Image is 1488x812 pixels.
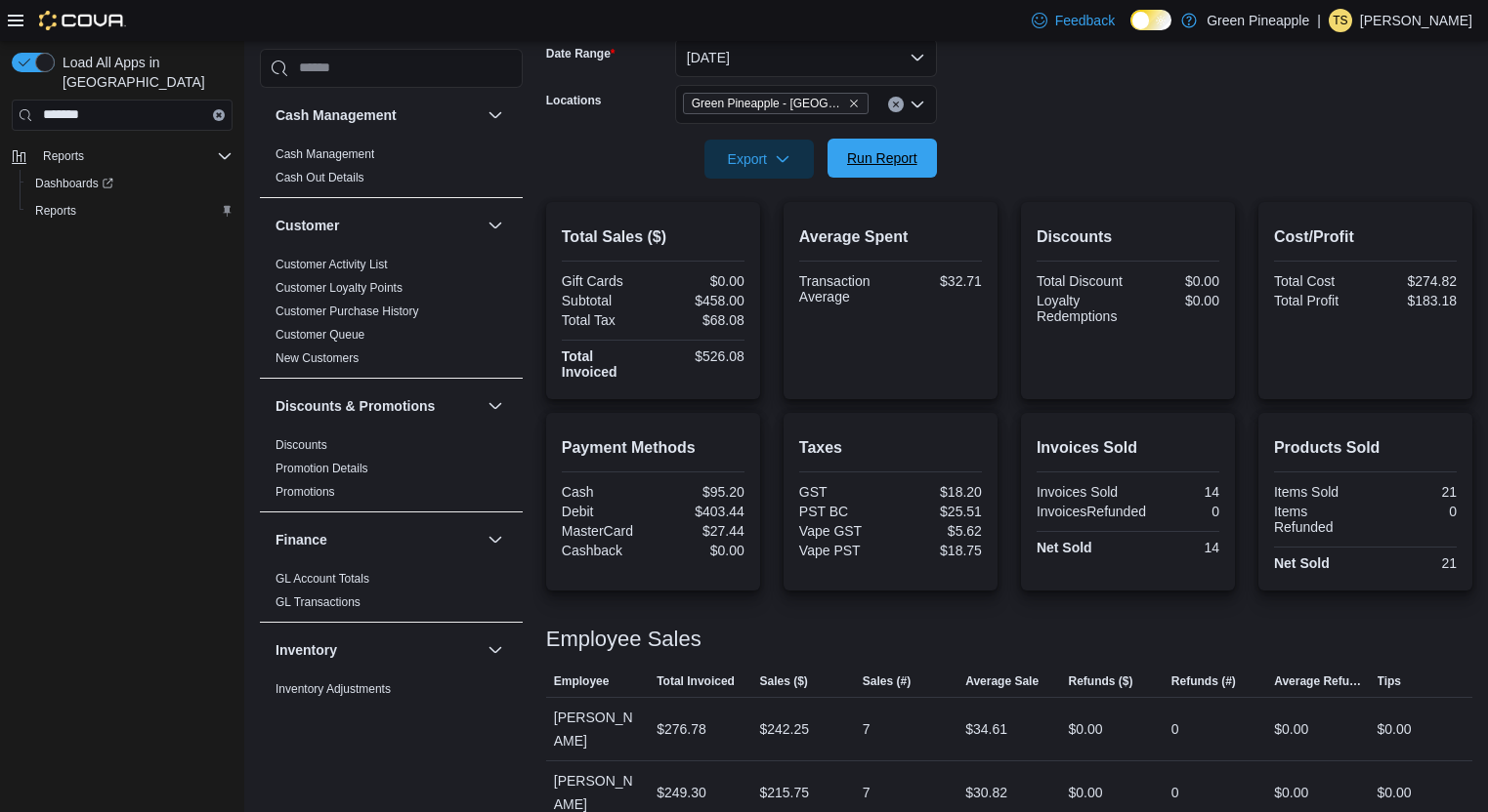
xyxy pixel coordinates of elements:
button: Inventory [484,638,507,662]
span: Reports [43,148,84,164]
div: $95.20 [657,484,744,500]
button: Open list of options [910,97,925,112]
a: Discounts [276,438,327,452]
img: Cova [39,11,126,30]
button: Reports [20,197,240,224]
button: Export [704,140,814,179]
div: Finance [260,567,523,622]
button: [DATE] [675,38,937,77]
span: Reports [35,203,76,219]
div: $0.00 [657,543,744,558]
div: $18.20 [894,484,982,500]
div: 14 [1131,540,1219,555]
span: Promotion Details [276,461,368,476]
div: Items Refunded [1274,504,1362,535]
h2: Average Spent [799,225,982,249]
div: $32.71 [894,273,982,289]
h3: Cash Management [276,105,397,125]
div: Gift Cards [562,273,650,289]
p: | [1317,9,1321,32]
div: 0 [1171,717,1179,741]
span: Average Sale [965,673,1039,689]
div: $68.08 [657,312,744,328]
a: Dashboards [20,170,240,197]
button: Discounts & Promotions [484,394,507,418]
button: Clear input [213,109,225,121]
a: New Customers [276,351,359,365]
a: Feedback [1024,1,1123,40]
a: Promotions [276,485,335,499]
span: Sales (#) [863,673,911,689]
span: TS [1333,9,1347,32]
div: Vape PST [799,543,887,558]
span: Run Report [847,148,917,168]
span: Customer Loyalty Points [276,280,403,296]
div: $0.00 [1069,781,1103,804]
div: Subtotal [562,293,650,308]
div: $526.08 [657,348,744,364]
h3: Finance [276,530,327,549]
span: Average Refund [1274,673,1361,689]
span: Customer Activity List [276,257,388,272]
h2: Discounts [1037,225,1219,249]
div: 0 [1171,781,1179,804]
div: $276.78 [657,717,706,741]
a: Customer Purchase History [276,304,419,318]
div: Vape GST [799,523,887,539]
button: Finance [276,530,480,549]
button: Clear input [888,97,904,112]
div: 0 [1154,504,1219,519]
span: Reports [27,199,233,223]
div: [PERSON_NAME] [546,698,649,760]
h3: Inventory [276,640,337,660]
div: $274.82 [1369,273,1457,289]
button: Remove Green Pineapple - Warfield from selection in this group [848,98,860,109]
h2: Products Sold [1274,436,1457,460]
span: Dashboards [27,172,233,195]
div: MasterCard [562,523,650,539]
div: GST [799,484,887,500]
div: $249.30 [657,781,706,804]
span: Green Pineapple - [GEOGRAPHIC_DATA] [692,94,844,113]
span: New Customers [276,350,359,366]
a: Dashboards [27,172,121,195]
div: Total Tax [562,312,650,328]
div: Cashback [562,543,650,558]
label: Date Range [546,46,616,61]
h2: Total Sales ($) [562,225,744,249]
div: Total Profit [1274,293,1362,308]
div: $5.62 [894,523,982,539]
a: Cash Management [276,147,374,161]
div: 7 [863,781,871,804]
h3: Customer [276,216,339,235]
a: GL Account Totals [276,572,369,586]
nav: Complex example [12,135,233,275]
div: Customer [260,253,523,378]
div: $0.00 [1378,717,1412,741]
span: Sales ($) [759,673,807,689]
div: $0.00 [657,273,744,289]
div: $183.18 [1369,293,1457,308]
div: $0.00 [1069,717,1103,741]
span: Load All Apps in [GEOGRAPHIC_DATA] [55,53,233,92]
button: Finance [484,528,507,551]
div: $403.44 [657,504,744,519]
strong: Total Invoiced [562,348,617,380]
button: Discounts & Promotions [276,396,480,416]
button: Run Report [828,139,937,178]
div: Loyalty Redemptions [1037,293,1125,324]
span: Reports [35,144,233,168]
p: [PERSON_NAME] [1360,9,1472,32]
span: Promotions [276,484,335,500]
div: Total Discount [1037,273,1125,289]
label: Locations [546,93,602,108]
strong: Net Sold [1274,555,1330,571]
span: Refunds (#) [1171,673,1236,689]
div: $0.00 [1274,717,1308,741]
div: $34.61 [965,717,1007,741]
div: $0.00 [1131,293,1219,308]
div: $242.25 [759,717,809,741]
span: Dashboards [35,176,113,191]
span: Tips [1378,673,1401,689]
strong: Net Sold [1037,540,1092,555]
